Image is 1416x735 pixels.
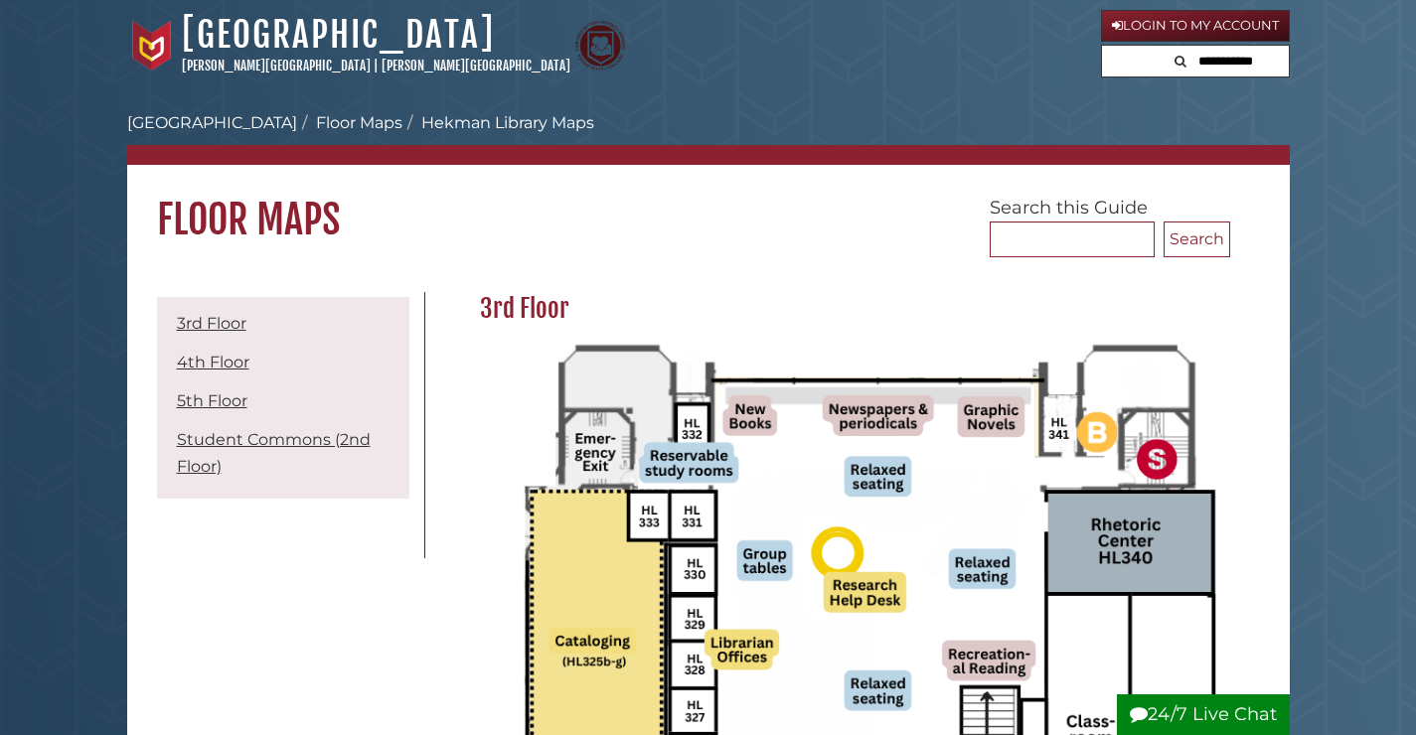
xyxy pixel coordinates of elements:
[177,314,246,333] a: 3rd Floor
[382,58,570,73] a: [PERSON_NAME][GEOGRAPHIC_DATA]
[177,391,247,410] a: 5th Floor
[157,292,409,509] div: Guide Pages
[1169,46,1192,73] button: Search
[402,111,594,135] li: Hekman Library Maps
[470,293,1230,325] h2: 3rd Floor
[1175,55,1186,68] i: Search
[177,353,249,371] a: 4th Floor
[127,165,1290,244] h1: Floor Maps
[316,113,402,132] a: Floor Maps
[182,58,371,73] a: [PERSON_NAME][GEOGRAPHIC_DATA]
[1117,694,1290,735] button: 24/7 Live Chat
[182,13,495,57] a: [GEOGRAPHIC_DATA]
[374,58,379,73] span: |
[127,21,177,71] img: Calvin University
[127,113,297,132] a: [GEOGRAPHIC_DATA]
[127,111,1290,165] nav: breadcrumb
[1164,221,1230,257] button: Search
[177,430,371,476] a: Student Commons (2nd Floor)
[1101,10,1290,42] a: Login to My Account
[575,21,625,71] img: Calvin Theological Seminary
